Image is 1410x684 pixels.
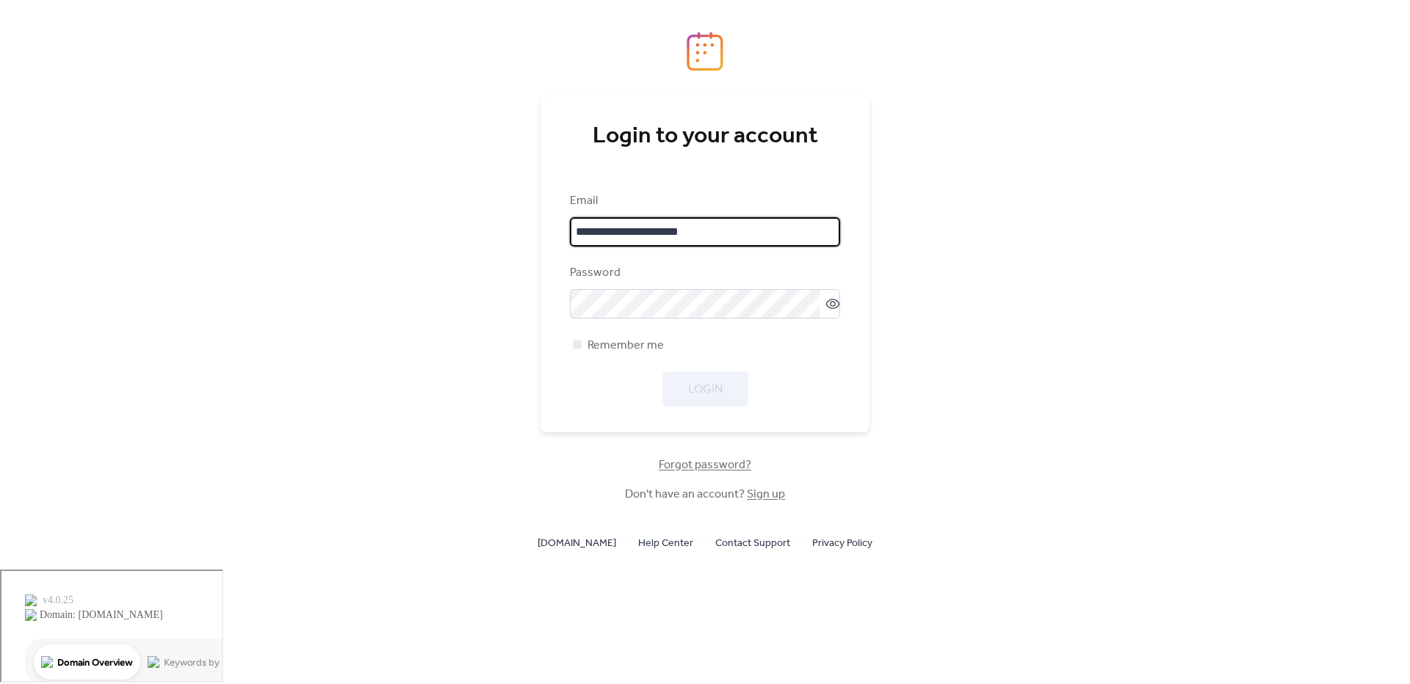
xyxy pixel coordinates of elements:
[638,535,693,553] span: Help Center
[715,535,790,553] span: Contact Support
[41,23,72,35] div: v 4.0.25
[56,87,131,96] div: Domain Overview
[23,23,35,35] img: logo_orange.svg
[747,483,785,506] a: Sign up
[625,486,785,503] span: Don't have an account?
[587,337,664,354] span: Remember me
[146,85,158,97] img: tab_keywords_by_traffic_grey.svg
[162,87,247,96] div: Keywords by Traffic
[570,264,837,282] div: Password
[570,192,837,210] div: Email
[538,534,616,552] a: [DOMAIN_NAME]
[812,535,872,553] span: Privacy Policy
[40,85,51,97] img: tab_domain_overview_orange.svg
[659,461,751,469] a: Forgot password?
[23,38,35,50] img: website_grey.svg
[715,534,790,552] a: Contact Support
[812,534,872,552] a: Privacy Policy
[538,535,616,553] span: [DOMAIN_NAME]
[570,122,840,151] div: Login to your account
[659,456,751,474] span: Forgot password?
[638,534,693,552] a: Help Center
[687,32,723,71] img: logo
[38,38,162,50] div: Domain: [DOMAIN_NAME]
